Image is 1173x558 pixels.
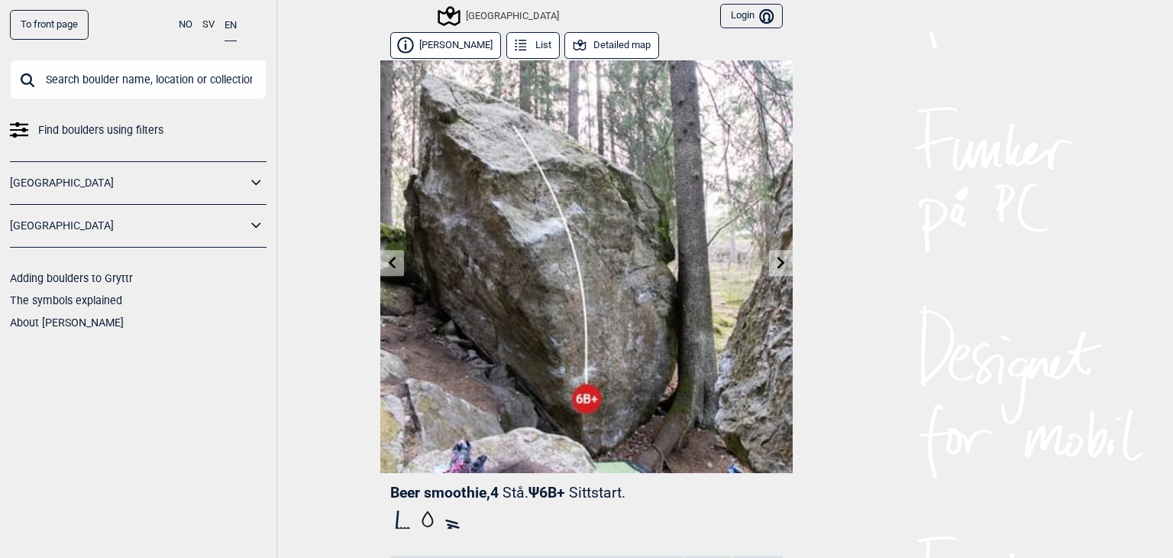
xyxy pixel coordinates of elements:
button: NO [179,10,192,40]
a: Adding boulders to Gryttr [10,272,133,284]
span: Find boulders using filters [38,119,163,141]
a: [GEOGRAPHIC_DATA] [10,172,247,194]
button: SV [202,10,215,40]
a: Find boulders using filters [10,119,267,141]
button: Login [720,4,783,29]
a: The symbols explained [10,294,122,307]
p: Sittstart. [569,484,625,501]
a: To front page [10,10,89,40]
button: EN [225,10,237,41]
a: [GEOGRAPHIC_DATA] [10,215,247,237]
span: Beer smoothie , 4 [390,484,499,501]
button: List [506,32,560,59]
div: [GEOGRAPHIC_DATA] [440,7,559,25]
button: [PERSON_NAME] [390,32,501,59]
a: About [PERSON_NAME] [10,316,124,329]
span: Ψ 6B+ [528,484,625,501]
p: Stå. [502,484,528,501]
button: Detailed map [564,32,659,59]
img: Beer smoothie 200405 [380,60,793,473]
input: Search boulder name, location or collection [10,60,267,99]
